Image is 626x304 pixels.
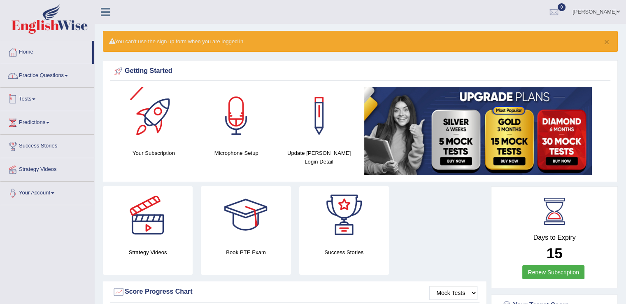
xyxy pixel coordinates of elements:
[0,64,94,85] a: Practice Questions
[604,37,609,46] button: ×
[0,111,94,132] a: Predictions
[364,87,592,175] img: small5.jpg
[116,149,191,157] h4: Your Subscription
[103,31,618,52] div: You can't use the sign up form when you are logged in
[282,149,356,166] h4: Update [PERSON_NAME] Login Detail
[201,248,291,257] h4: Book PTE Exam
[522,265,584,279] a: Renew Subscription
[0,41,92,61] a: Home
[0,88,94,108] a: Tests
[112,65,608,77] div: Getting Started
[299,248,389,257] h4: Success Stories
[500,234,608,241] h4: Days to Expiry
[547,245,563,261] b: 15
[0,182,94,202] a: Your Account
[0,135,94,155] a: Success Stories
[103,248,193,257] h4: Strategy Videos
[558,3,566,11] span: 0
[112,286,477,298] div: Score Progress Chart
[199,149,274,157] h4: Microphone Setup
[0,158,94,179] a: Strategy Videos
